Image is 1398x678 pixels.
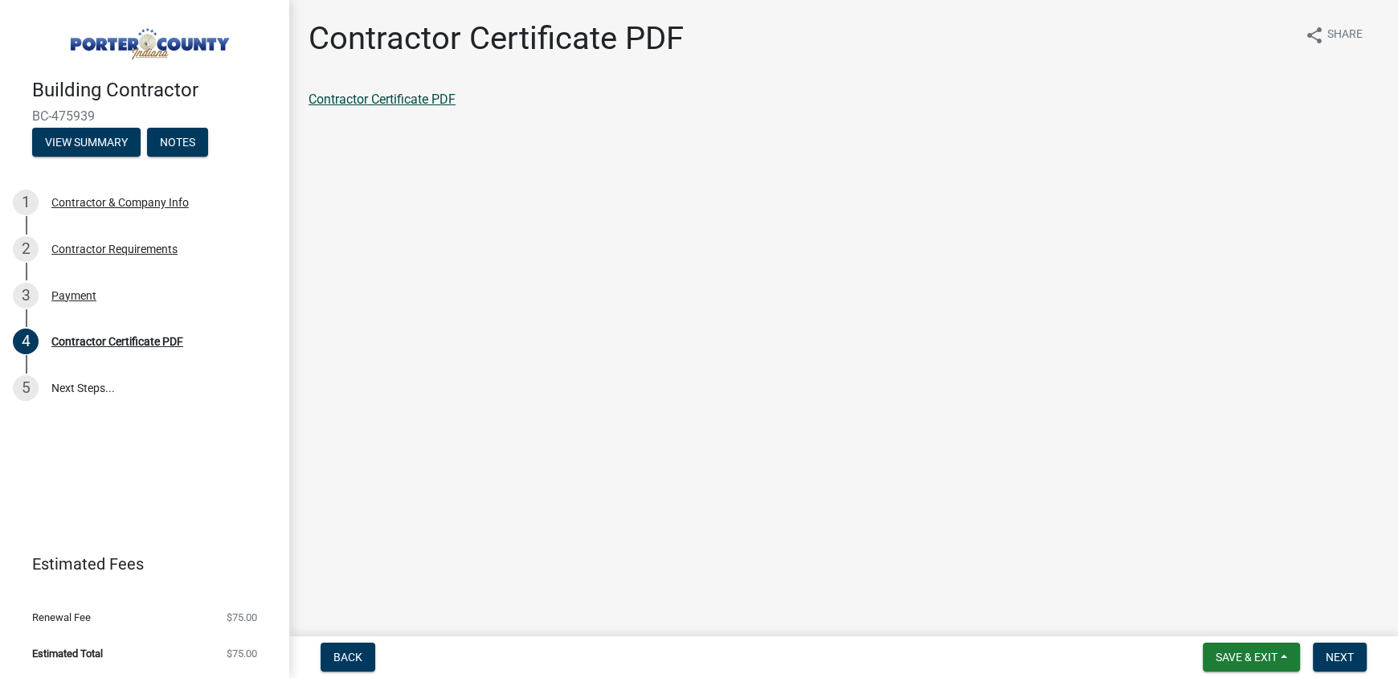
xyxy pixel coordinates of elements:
i: share [1305,26,1324,45]
div: 5 [13,375,39,401]
span: Next [1326,651,1354,664]
button: Save & Exit [1203,643,1300,672]
a: Estimated Fees [13,548,264,580]
div: Contractor Certificate PDF [51,336,183,347]
button: Back [321,643,375,672]
h4: Building Contractor [32,79,276,102]
a: Contractor Certificate PDF [309,92,456,107]
span: Back [333,651,362,664]
div: 4 [13,329,39,354]
h1: Contractor Certificate PDF [309,19,684,58]
button: Next [1313,643,1367,672]
div: 1 [13,190,39,215]
span: $75.00 [227,612,257,623]
div: 2 [13,236,39,262]
span: BC-475939 [32,108,257,124]
img: Porter County, Indiana [32,17,264,62]
span: Share [1327,26,1363,45]
button: View Summary [32,128,141,157]
span: Renewal Fee [32,612,91,623]
span: Estimated Total [32,648,103,659]
button: shareShare [1292,19,1376,51]
span: $75.00 [227,648,257,659]
div: Contractor & Company Info [51,197,189,208]
div: 3 [13,283,39,308]
wm-modal-confirm: Notes [147,137,208,149]
div: Payment [51,290,96,301]
span: Save & Exit [1216,651,1277,664]
div: Contractor Requirements [51,243,178,255]
button: Notes [147,128,208,157]
wm-modal-confirm: Summary [32,137,141,149]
